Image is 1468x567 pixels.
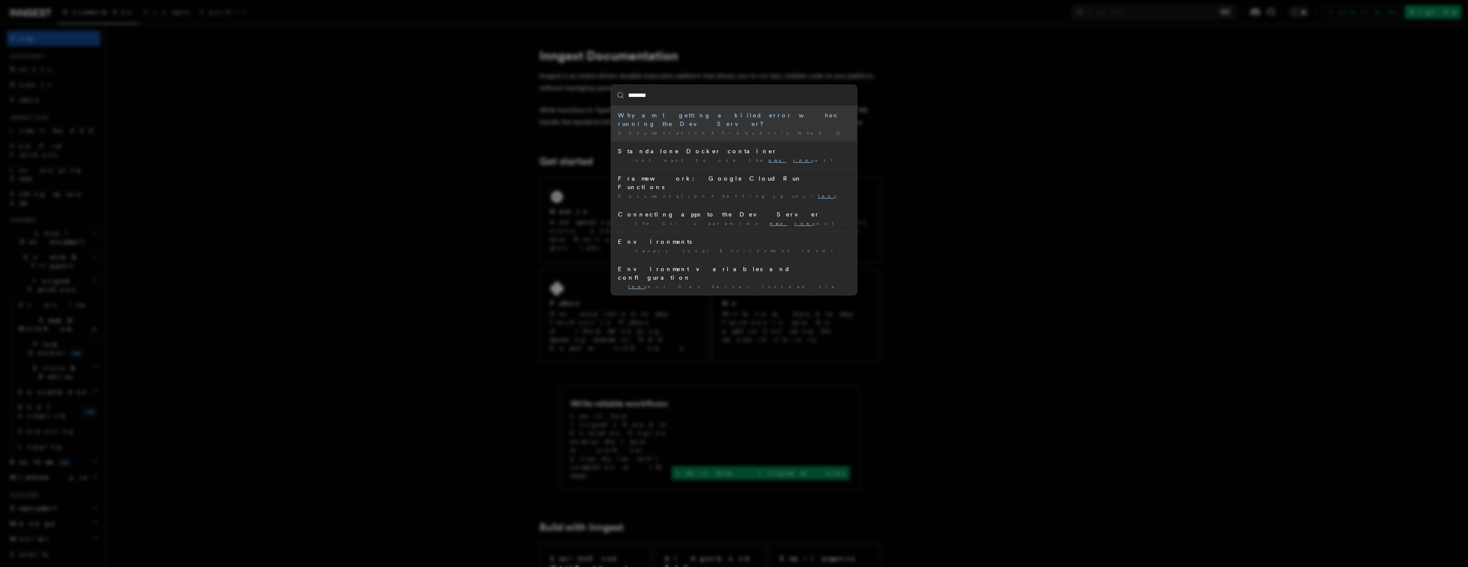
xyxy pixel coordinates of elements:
[618,248,850,254] div: … canary. Local Environment leverages the gest Dev Server ( gest …
[795,221,813,226] mark: inn
[618,283,850,290] div: … gest Dev Server instead via gest-cli@latest dev …
[793,158,811,163] mark: inn
[818,193,834,199] mark: Inn
[769,158,786,163] mark: npx
[618,157,850,164] div: … not want to use the gest-cli@latest method …
[628,284,644,289] mark: Inn
[618,220,850,227] div: … the CLI -u param (ex. gest-cli@latest dev …
[618,237,850,246] div: Environments
[618,265,850,282] div: Environment variables and configuration
[770,221,787,226] mark: npx
[618,130,708,135] span: Documentation
[722,193,881,199] span: Setting up your gest app
[711,130,719,135] span: /
[618,174,850,191] div: Framework: Google Cloud Run Functions
[711,193,719,199] span: /
[618,210,850,219] div: Connecting apps to the Dev Server
[722,130,937,135] span: Frequently Asked Questions (FAQs)
[618,147,850,155] div: Standalone Docker container
[618,111,850,128] div: Why am I getting a killed error when running the Dev Server?
[618,193,708,199] span: Documentation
